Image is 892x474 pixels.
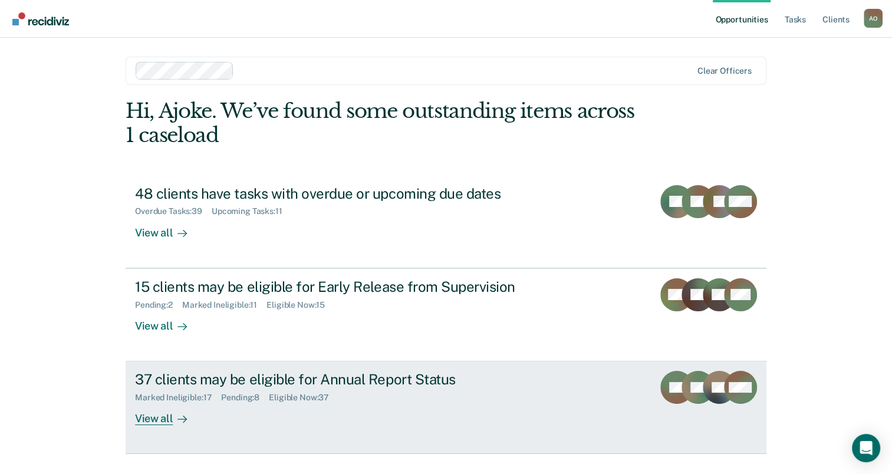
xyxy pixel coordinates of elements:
[212,206,292,216] div: Upcoming Tasks : 11
[864,9,883,28] button: Profile dropdown button
[221,393,269,403] div: Pending : 8
[135,185,549,202] div: 48 clients have tasks with overdue or upcoming due dates
[12,12,69,25] img: Recidiviz
[126,361,766,454] a: 37 clients may be eligible for Annual Report StatusMarked Ineligible:17Pending:8Eligible Now:37Vi...
[135,278,549,295] div: 15 clients may be eligible for Early Release from Supervision
[135,393,221,403] div: Marked Ineligible : 17
[135,403,201,426] div: View all
[266,300,334,310] div: Eligible Now : 15
[269,393,338,403] div: Eligible Now : 37
[135,300,182,310] div: Pending : 2
[864,9,883,28] div: A O
[126,176,766,268] a: 48 clients have tasks with overdue or upcoming due datesOverdue Tasks:39Upcoming Tasks:11View all
[135,206,212,216] div: Overdue Tasks : 39
[135,310,201,333] div: View all
[135,216,201,239] div: View all
[182,300,266,310] div: Marked Ineligible : 11
[126,99,638,147] div: Hi, Ajoke. We’ve found some outstanding items across 1 caseload
[697,66,752,76] div: Clear officers
[135,371,549,388] div: 37 clients may be eligible for Annual Report Status
[852,434,880,462] div: Open Intercom Messenger
[126,268,766,361] a: 15 clients may be eligible for Early Release from SupervisionPending:2Marked Ineligible:11Eligibl...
